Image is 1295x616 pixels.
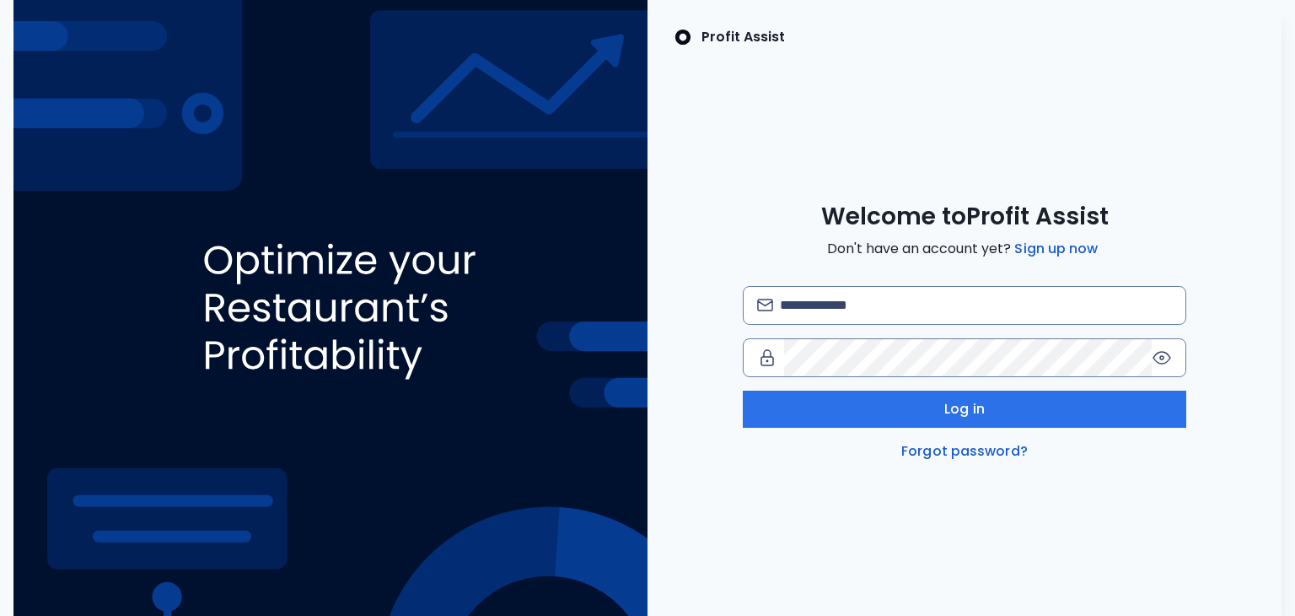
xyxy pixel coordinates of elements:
span: Log in [944,399,985,419]
a: Forgot password? [898,441,1031,462]
p: Profit Assist [701,27,785,47]
button: Log in [743,391,1186,428]
a: Sign up now [1011,239,1101,259]
img: SpotOn Logo [674,27,691,47]
img: email [757,299,773,311]
span: Don't have an account yet? [827,239,1101,259]
span: Welcome to Profit Assist [821,202,1109,232]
